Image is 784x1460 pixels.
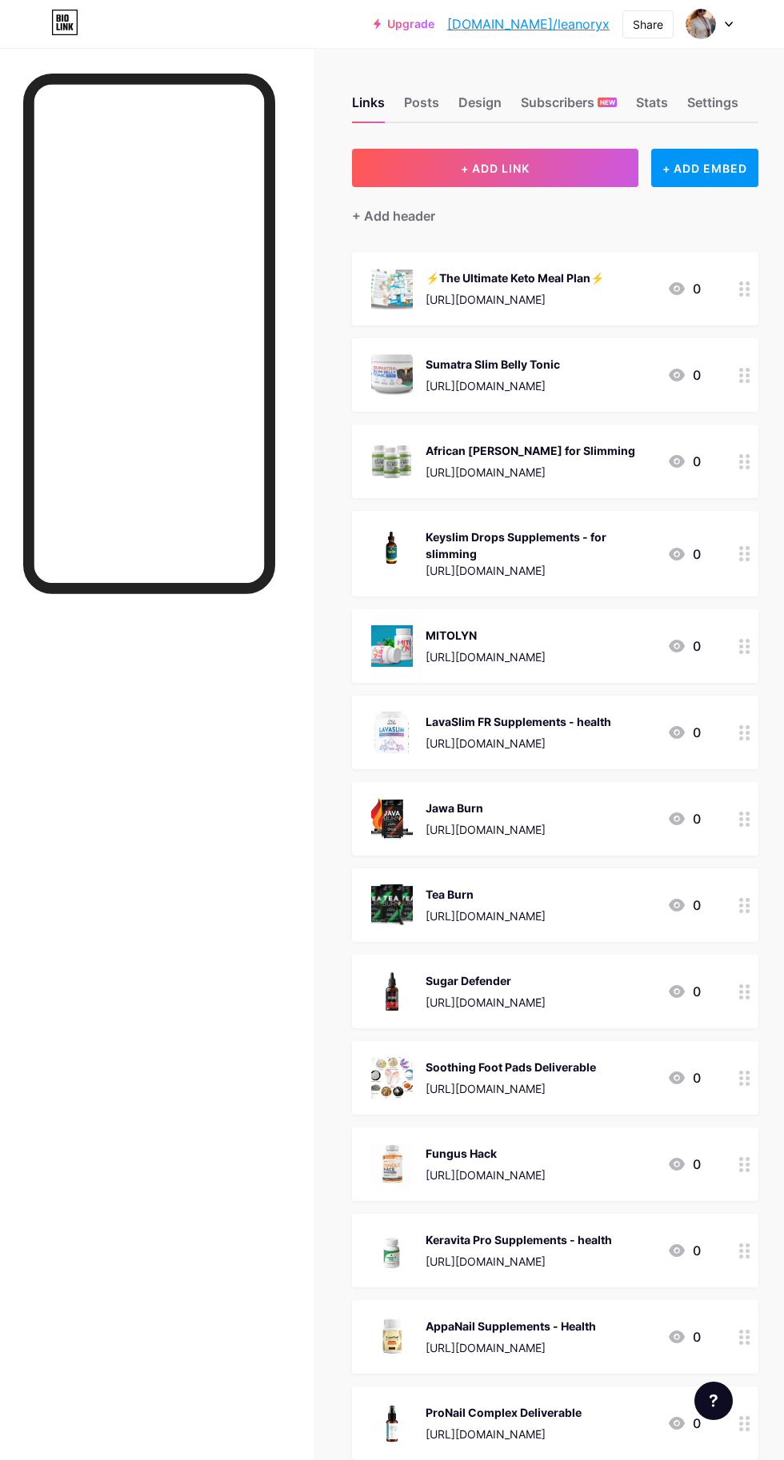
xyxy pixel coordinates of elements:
[667,636,701,656] div: 0
[426,377,560,394] div: [URL][DOMAIN_NAME]
[667,1327,701,1346] div: 0
[426,648,546,665] div: [URL][DOMAIN_NAME]
[426,1231,612,1248] div: Keravita Pro Supplements - health
[426,529,654,562] div: Keyslim Drops Supplements - for slimming
[426,1426,582,1442] div: [URL][DOMAIN_NAME]
[667,452,701,471] div: 0
[371,971,413,1012] img: Sugar Defender
[426,1404,582,1421] div: ProNail Complex Deliverable
[667,723,701,742] div: 0
[686,9,716,39] img: leanoryx
[426,994,546,1011] div: [URL][DOMAIN_NAME]
[667,365,701,385] div: 0
[426,1080,596,1097] div: [URL][DOMAIN_NAME]
[371,625,413,667] img: MITOLYN
[667,1068,701,1087] div: 0
[371,1057,413,1099] img: Soothing Foot Pads Deliverable
[667,896,701,915] div: 0
[426,886,546,903] div: Tea Burn
[426,1339,596,1356] div: [URL][DOMAIN_NAME]
[371,268,413,309] img: ⚡️The Ultimate Keto Meal Plan⚡️
[426,1145,546,1162] div: Fungus Hack
[426,464,635,481] div: [URL][DOMAIN_NAME]
[426,269,604,286] div: ⚡️The Ultimate Keto Meal Plan⚡️
[667,982,701,1001] div: 0
[352,206,435,225] div: + Add header
[447,14,610,34] a: [DOMAIN_NAME]/leanoryx
[651,149,758,187] div: + ADD EMBED
[404,93,439,122] div: Posts
[371,884,413,926] img: Tea Burn
[667,1155,701,1174] div: 0
[667,1241,701,1260] div: 0
[426,442,635,459] div: African [PERSON_NAME] for Slimming
[426,821,546,838] div: [URL][DOMAIN_NAME]
[426,1253,612,1270] div: [URL][DOMAIN_NAME]
[371,527,413,568] img: Keyslim Drops Supplements - for slimming
[461,162,530,175] span: + ADD LINK
[371,1402,413,1444] img: ProNail Complex Deliverable
[426,1318,596,1334] div: AppaNail Supplements - Health
[521,93,617,122] div: Subscribers
[371,354,413,396] img: Sumatra Slim Belly Tonic
[667,1414,701,1433] div: 0
[633,16,663,33] div: Share
[667,545,701,564] div: 0
[667,809,701,828] div: 0
[426,1059,596,1075] div: Soothing Foot Pads Deliverable
[371,1230,413,1271] img: Keravita Pro Supplements - health
[687,93,738,122] div: Settings
[426,713,611,730] div: LavaSlim FR Supplements - health
[600,98,615,107] span: NEW
[371,1316,413,1358] img: AppaNail Supplements - Health
[426,1167,546,1183] div: [URL][DOMAIN_NAME]
[636,93,668,122] div: Stats
[426,735,611,752] div: [URL][DOMAIN_NAME]
[352,93,385,122] div: Links
[371,1143,413,1185] img: Fungus Hack
[458,93,502,122] div: Design
[352,149,638,187] button: + ADD LINK
[374,18,434,30] a: Upgrade
[426,908,546,924] div: [URL][DOMAIN_NAME]
[426,972,546,989] div: Sugar Defender
[426,562,654,579] div: [URL][DOMAIN_NAME]
[371,798,413,840] img: Jawa Burn
[426,800,546,816] div: Jawa Burn
[371,441,413,482] img: African Lean Belly for Slimming
[667,279,701,298] div: 0
[426,291,604,308] div: [URL][DOMAIN_NAME]
[426,356,560,373] div: Sumatra Slim Belly Tonic
[426,627,546,644] div: MITOLYN
[371,712,413,753] img: LavaSlim FR Supplements - health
